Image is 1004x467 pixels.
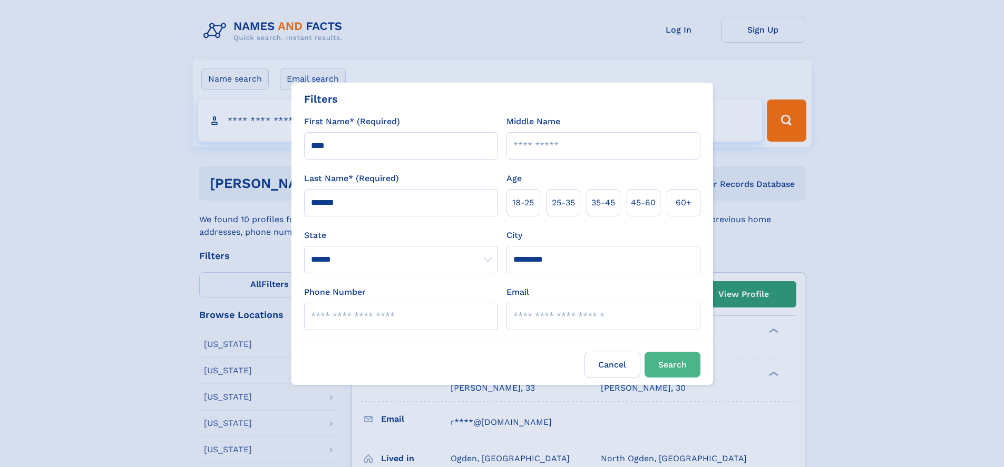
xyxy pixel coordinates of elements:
label: Email [506,286,529,299]
span: 60+ [676,196,691,209]
span: 35‑45 [591,196,615,209]
label: Middle Name [506,115,560,128]
div: Filters [304,91,338,107]
label: State [304,229,498,242]
button: Search [645,352,700,377]
label: Cancel [584,352,640,377]
label: First Name* (Required) [304,115,400,128]
label: Phone Number [304,286,366,299]
label: City [506,229,522,242]
label: Last Name* (Required) [304,172,399,185]
span: 45‑60 [631,196,656,209]
label: Age [506,172,522,185]
span: 18‑25 [512,196,534,209]
span: 25‑35 [552,196,575,209]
